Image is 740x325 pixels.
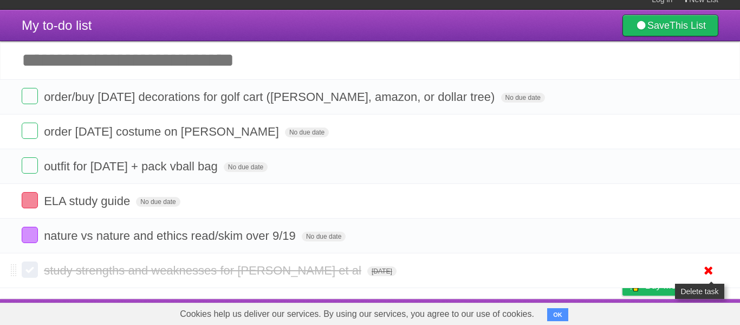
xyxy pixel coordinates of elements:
[44,194,133,208] span: ELA study guide
[622,15,718,36] a: SaveThis List
[22,88,38,104] label: Done
[44,229,298,243] span: nature vs nature and ethics read/skim over 9/19
[285,128,329,137] span: No due date
[44,160,220,173] span: outfit for [DATE] + pack vball bag
[136,197,180,207] span: No due date
[514,302,558,322] a: Developers
[547,308,568,321] button: OK
[22,227,38,243] label: Done
[44,90,497,104] span: order/buy [DATE] decorations for golf cart ([PERSON_NAME], amazon, or dollar tree)
[650,302,718,322] a: Suggest a feature
[501,93,545,103] span: No due date
[302,232,346,241] span: No due date
[44,264,364,277] span: study strengths and weaknesses for [PERSON_NAME] et al
[608,302,637,322] a: Privacy
[22,262,38,278] label: Done
[572,302,595,322] a: Terms
[22,123,38,139] label: Done
[224,162,268,172] span: No due date
[22,157,38,174] label: Done
[44,125,282,138] span: order [DATE] costume on [PERSON_NAME]
[478,302,501,322] a: About
[645,276,713,295] span: Buy me a coffee
[670,20,706,31] b: This List
[367,266,397,276] span: [DATE]
[169,303,545,325] span: Cookies help us deliver our services. By using our services, you agree to our use of cookies.
[22,18,92,33] span: My to-do list
[22,192,38,208] label: Done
